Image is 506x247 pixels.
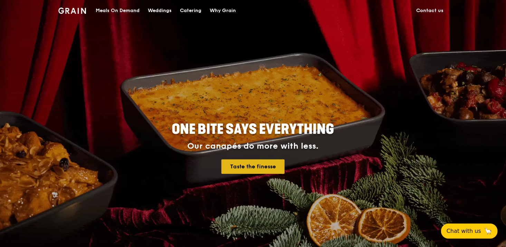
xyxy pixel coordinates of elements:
[221,159,285,174] a: Taste the finesse
[206,0,240,21] a: Why Grain
[180,0,201,21] div: Catering
[484,227,492,235] span: 🦙
[144,0,176,21] a: Weddings
[176,0,206,21] a: Catering
[441,224,498,239] button: Chat with us🦙
[58,8,86,14] img: Grain
[412,0,448,21] a: Contact us
[148,0,172,21] div: Weddings
[129,141,378,151] div: Our canapés do more with less.
[447,227,481,235] span: Chat with us
[210,0,236,21] div: Why Grain
[96,0,140,21] div: Meals On Demand
[172,121,334,138] span: ONE BITE SAYS EVERYTHING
